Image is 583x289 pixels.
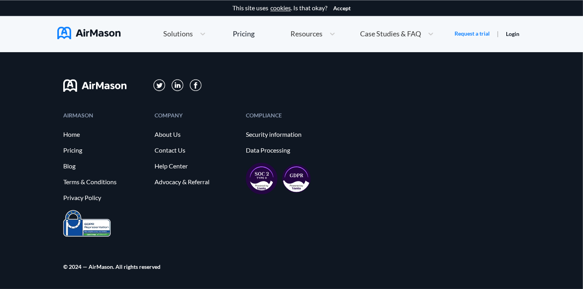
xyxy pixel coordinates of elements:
[63,194,147,201] a: Privacy Policy
[246,162,277,194] img: soc2-17851990f8204ed92eb8cdb2d5e8da73.svg
[506,30,519,37] a: Login
[63,147,147,154] a: Pricing
[190,79,202,91] img: svg+xml;base64,PD94bWwgdmVyc2lvbj0iMS4wIiBlbmNvZGluZz0iVVRGLTgiPz4KPHN2ZyB3aWR0aD0iMzBweCIgaGVpZ2...
[155,147,238,154] a: Contact Us
[172,79,184,91] img: svg+xml;base64,PD94bWwgdmVyc2lvbj0iMS4wIiBlbmNvZGluZz0iVVRGLTgiPz4KPHN2ZyB3aWR0aD0iMzFweCIgaGVpZ2...
[455,30,490,38] a: Request a trial
[155,162,238,170] a: Help Center
[155,131,238,138] a: About Us
[270,4,291,11] a: cookies
[497,30,499,37] span: |
[155,113,238,118] div: COMPANY
[291,30,323,37] span: Resources
[153,79,166,91] img: svg+xml;base64,PD94bWwgdmVyc2lvbj0iMS4wIiBlbmNvZGluZz0iVVRGLTgiPz4KPHN2ZyB3aWR0aD0iMzFweCIgaGVpZ2...
[155,178,238,185] a: Advocacy & Referral
[63,210,111,236] img: prighter-certificate-eu-7c0b0bead1821e86115914626e15d079.png
[63,178,147,185] a: Terms & Conditions
[63,113,147,118] div: AIRMASON
[282,164,311,193] img: gdpr-98ea35551734e2af8fd9405dbdaf8c18.svg
[63,162,147,170] a: Blog
[246,113,329,118] div: COMPLIANCE
[233,30,255,37] div: Pricing
[63,79,126,92] img: svg+xml;base64,PHN2ZyB3aWR0aD0iMTYwIiBoZWlnaHQ9IjMyIiB2aWV3Qm94PSIwIDAgMTYwIDMyIiBmaWxsPSJub25lIi...
[246,147,329,154] a: Data Processing
[246,131,329,138] a: Security information
[333,5,351,11] button: Accept cookies
[163,30,193,37] span: Solutions
[63,131,147,138] a: Home
[57,26,121,39] img: AirMason Logo
[63,264,160,269] div: © 2024 — AirMason. All rights reserved
[360,30,421,37] span: Case Studies & FAQ
[233,26,255,41] a: Pricing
